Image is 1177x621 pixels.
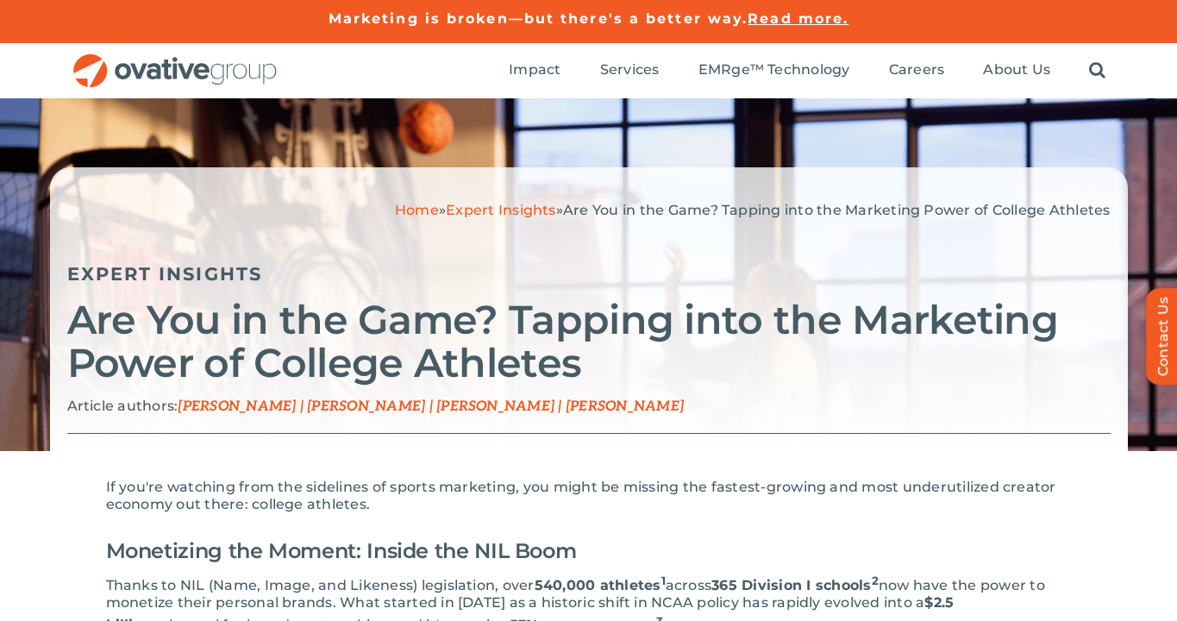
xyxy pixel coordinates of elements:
[395,202,439,218] a: Home
[698,61,850,78] span: EMRge™ Technology
[889,61,945,80] a: Careers
[509,61,560,78] span: Impact
[983,61,1050,78] span: About Us
[711,577,871,593] span: 365 Division I schools
[106,530,1072,572] h2: Monetizing the Moment: Inside the NIL Boom
[106,479,1056,512] span: If you're watching from the sidelines of sports marketing, you might be missing the fastest-growi...
[329,10,748,27] a: Marketing is broken—but there's a better way.
[872,574,879,587] sup: 2
[106,577,535,593] span: Thanks to NIL (Name, Image, and Likeness) legislation, over
[1089,61,1105,80] a: Search
[600,61,660,80] a: Services
[106,577,1045,611] span: now have the power to monetize their personal brands. What started in [DATE] as a historic shift ...
[509,43,1105,98] nav: Menu
[67,298,1111,385] h2: Are You in the Game? Tapping into the Marketing Power of College Athletes
[535,577,661,593] span: 540,000 athletes
[395,202,1111,218] span: » »
[748,10,848,27] a: Read more.
[509,61,560,80] a: Impact
[889,61,945,78] span: Careers
[67,263,263,285] a: Expert Insights
[178,398,684,415] span: [PERSON_NAME] | [PERSON_NAME] | [PERSON_NAME] | [PERSON_NAME]
[600,61,660,78] span: Services
[698,61,850,80] a: EMRge™ Technology
[72,52,279,68] a: OG_Full_horizontal_RGB
[67,398,1111,416] p: Article authors:
[661,574,666,587] sup: 1
[983,61,1050,80] a: About Us
[563,202,1111,218] span: Are You in the Game? Tapping into the Marketing Power of College Athletes
[446,202,556,218] a: Expert Insights
[666,577,711,593] span: across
